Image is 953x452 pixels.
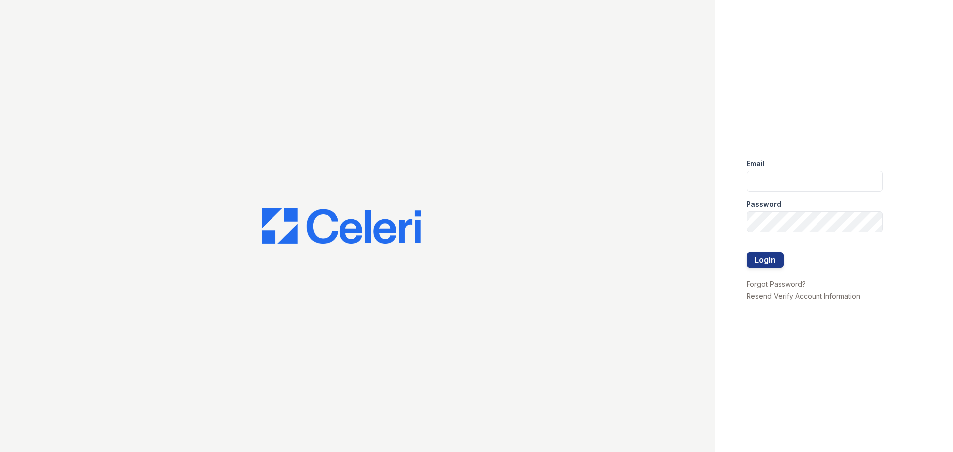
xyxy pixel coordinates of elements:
[747,280,806,288] a: Forgot Password?
[747,199,781,209] label: Password
[262,208,421,244] img: CE_Logo_Blue-a8612792a0a2168367f1c8372b55b34899dd931a85d93a1a3d3e32e68fde9ad4.png
[747,252,784,268] button: Login
[747,159,765,169] label: Email
[747,292,860,300] a: Resend Verify Account Information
